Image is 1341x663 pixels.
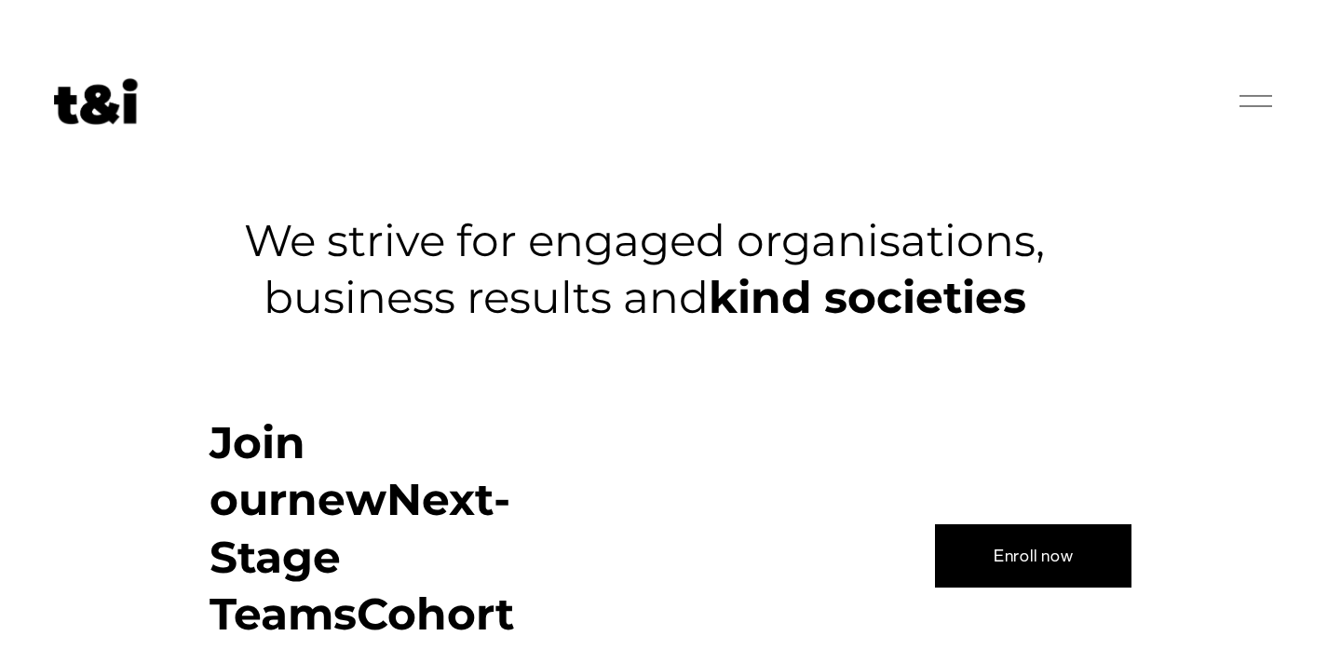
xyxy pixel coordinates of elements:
[287,472,386,526] strong: new
[935,524,1132,588] a: Enroll now
[210,415,318,526] strong: Join our
[54,78,138,125] img: Future of Work Experts
[210,212,1080,326] h3: We strive for engaged organisations, business results and
[210,472,510,640] strong: Next-Stage Teams
[709,270,1026,324] strong: kind societies
[357,587,514,641] strong: Cohort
